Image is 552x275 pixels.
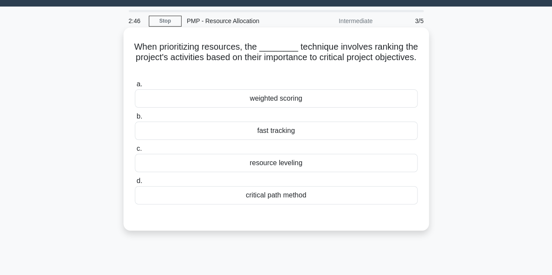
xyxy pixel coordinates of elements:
div: Intermediate [302,12,378,30]
span: b. [137,112,142,120]
a: Stop [149,16,182,27]
div: weighted scoring [135,89,418,108]
span: c. [137,145,142,152]
div: resource leveling [135,154,418,172]
div: 2:46 [123,12,149,30]
span: a. [137,80,142,88]
div: fast tracking [135,122,418,140]
span: d. [137,177,142,184]
div: PMP - Resource Allocation [182,12,302,30]
div: 3/5 [378,12,429,30]
h5: When prioritizing resources, the ________ technique involves ranking the project's activities bas... [134,41,418,74]
div: critical path method [135,186,418,204]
